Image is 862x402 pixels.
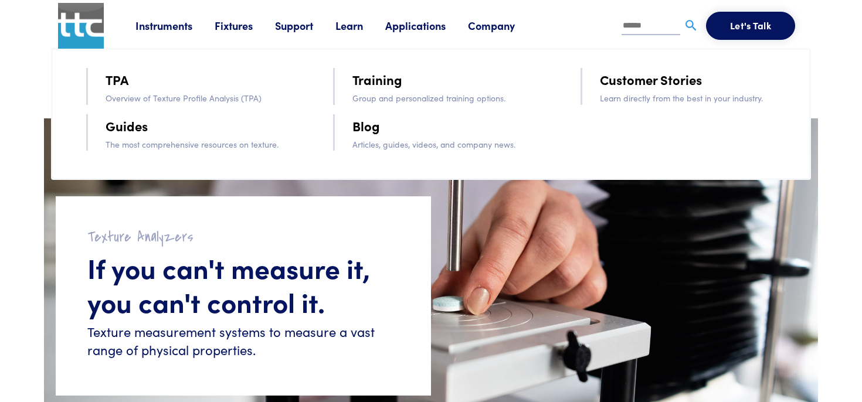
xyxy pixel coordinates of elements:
a: TPA [106,69,128,90]
a: Guides [106,115,148,136]
h2: Texture Analyzers [87,228,399,246]
a: Instruments [135,18,215,33]
a: Fixtures [215,18,275,33]
a: Training [352,69,402,90]
a: Support [275,18,335,33]
p: The most comprehensive resources on texture. [106,138,300,151]
a: Customer Stories [600,69,702,90]
a: Learn [335,18,385,33]
p: Articles, guides, videos, and company news. [352,138,547,151]
h1: If you can't measure it, you can't control it. [87,251,399,318]
img: ttc_logo_1x1_v1.0.png [58,3,104,49]
p: Overview of Texture Profile Analysis (TPA) [106,91,300,104]
h6: Texture measurement systems to measure a vast range of physical properties. [87,323,399,359]
button: Let's Talk [706,12,795,40]
p: Group and personalized training options. [352,91,547,104]
a: Blog [352,115,380,136]
a: Company [468,18,537,33]
p: Learn directly from the best in your industry. [600,91,795,104]
a: Applications [385,18,468,33]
